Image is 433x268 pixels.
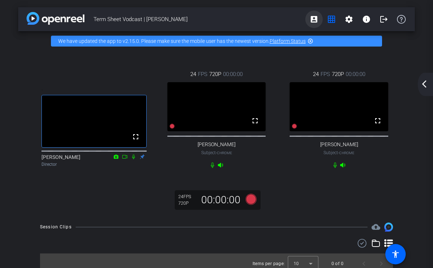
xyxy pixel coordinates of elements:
[40,223,72,231] div: Session Clips
[178,194,196,200] div: 24
[41,82,147,95] div: .
[253,260,285,267] div: Items per page:
[51,36,382,47] div: We have updated the app to v2.15.0. Please make sure the mobile user has the newest version.
[217,151,232,155] span: Chrome
[307,38,313,44] mat-icon: highlight_off
[313,70,319,78] span: 24
[41,153,147,168] div: [PERSON_NAME]
[201,149,232,156] span: Subject
[372,223,380,231] mat-icon: cloud_upload
[321,70,330,78] span: FPS
[373,116,382,125] mat-icon: fullscreen
[331,260,343,267] div: 0 of 0
[198,70,207,78] span: FPS
[339,151,354,155] span: Chrome
[323,149,354,156] span: Subject
[223,70,243,78] span: 00:00:00
[131,132,140,141] mat-icon: fullscreen
[345,15,353,24] mat-icon: settings
[338,150,339,155] span: -
[372,223,380,231] span: Destinations for your clips
[327,15,336,24] mat-icon: grid_on
[209,70,221,78] span: 720P
[178,200,196,206] div: 720P
[346,70,365,78] span: 00:00:00
[391,250,400,259] mat-icon: accessibility
[183,194,191,199] span: FPS
[251,116,259,125] mat-icon: fullscreen
[310,15,318,24] mat-icon: account_box
[94,12,305,27] span: Term Sheet Vodcast | [PERSON_NAME]
[270,38,306,44] a: Platform Status
[362,15,371,24] mat-icon: info
[380,15,388,24] mat-icon: logout
[196,194,245,206] div: 00:00:00
[384,223,393,231] img: Session clips
[320,141,358,148] span: [PERSON_NAME]
[332,70,344,78] span: 720P
[190,70,196,78] span: 24
[198,141,235,148] span: [PERSON_NAME]
[41,161,147,168] div: Director
[216,150,217,155] span: -
[420,80,429,88] mat-icon: arrow_back_ios_new
[27,12,84,25] img: app-logo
